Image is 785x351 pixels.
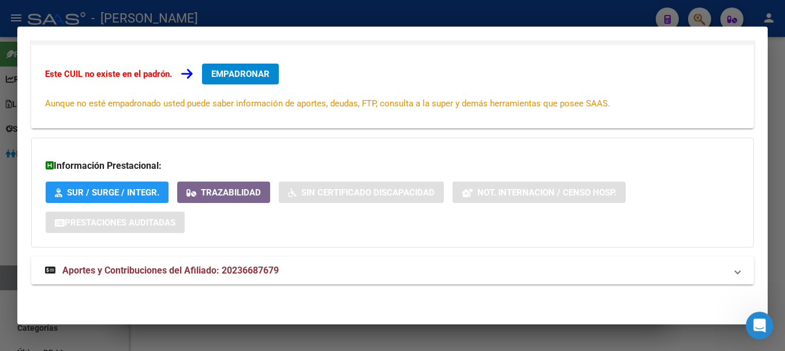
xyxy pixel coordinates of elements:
button: EMPADRONAR [202,64,279,84]
span: Prestaciones Auditadas [65,217,175,228]
mat-expansion-panel-header: Aportes y Contribuciones del Afiliado: 20236687679 [31,257,754,285]
button: Prestaciones Auditadas [46,212,185,233]
div: Datos de Empadronamiento [31,45,754,128]
button: SUR / SURGE / INTEGR. [46,182,169,203]
button: Trazabilidad [177,182,270,203]
button: Not. Internacion / Censo Hosp. [453,182,626,203]
h3: Información Prestacional: [46,159,739,173]
strong: Este CUIL no existe en el padrón. [45,69,172,79]
iframe: Intercom live chat [746,312,773,339]
span: Not. Internacion / Censo Hosp. [477,187,616,198]
span: Trazabilidad [201,187,261,198]
span: Aunque no esté empadronado usted puede saber información de aportes, deudas, FTP, consulta a la s... [45,98,610,109]
span: Aportes y Contribuciones del Afiliado: 20236687679 [62,265,279,276]
span: Sin Certificado Discapacidad [301,187,435,198]
span: EMPADRONAR [211,69,270,79]
button: Sin Certificado Discapacidad [279,182,444,203]
span: SUR / SURGE / INTEGR. [67,187,159,198]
